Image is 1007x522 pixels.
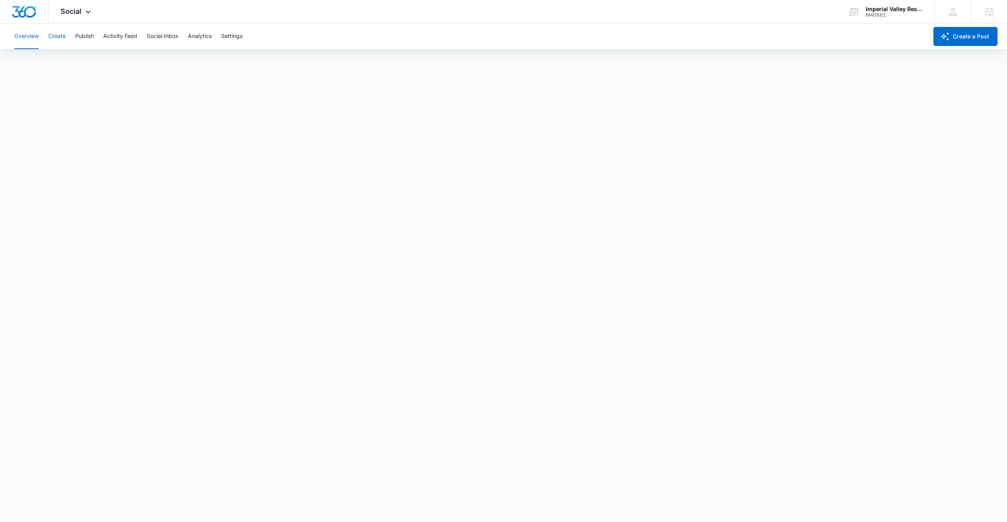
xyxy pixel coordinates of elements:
[103,24,137,49] button: Activity Feed
[933,27,998,46] button: Create a Post
[866,6,924,12] div: account name
[75,24,94,49] button: Publish
[61,7,82,15] span: Social
[188,24,212,49] button: Analytics
[147,24,178,49] button: Social Inbox
[14,24,39,49] button: Overview
[48,24,66,49] button: Create
[866,12,924,18] div: account id
[221,24,243,49] button: Settings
